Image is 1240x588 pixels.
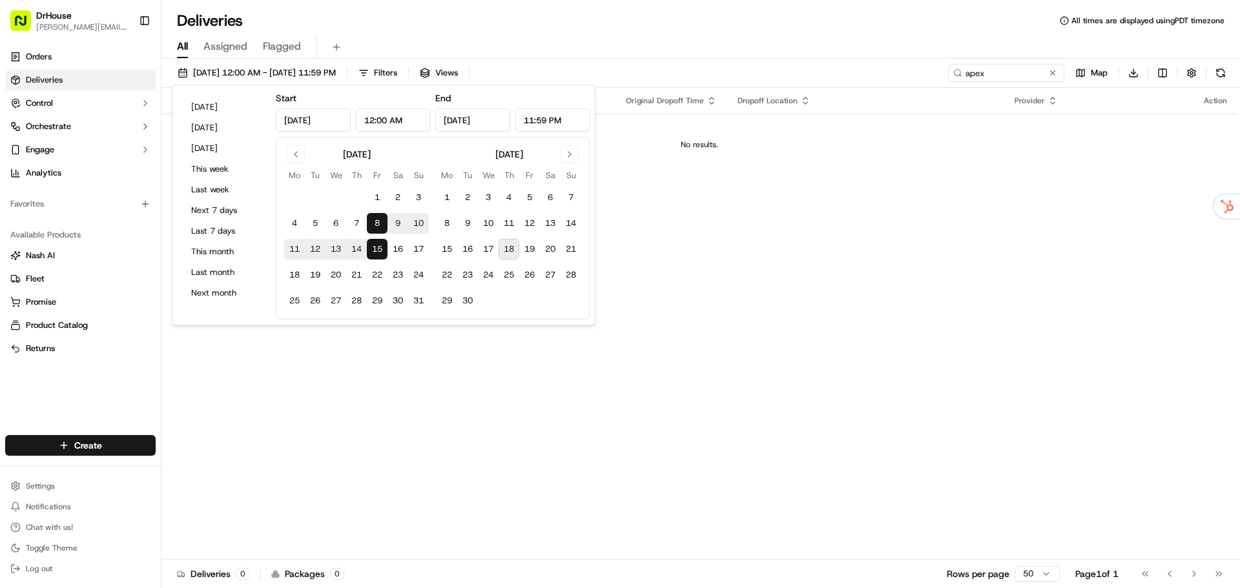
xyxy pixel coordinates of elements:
span: Fleet [26,273,45,285]
button: [DATE] [185,119,263,137]
button: 17 [408,239,429,259]
div: Available Products [5,225,156,245]
th: Friday [367,168,387,182]
span: Returns [26,343,55,354]
button: 6 [540,187,561,208]
div: [DATE] [495,148,523,161]
span: Orchestrate [26,121,71,132]
button: 29 [367,290,387,311]
button: 1 [367,187,387,208]
button: 9 [457,213,478,234]
button: 13 [325,239,346,259]
span: Chat with us! [26,522,73,532]
button: Promise [5,292,156,312]
p: Rows per page [947,567,1009,580]
div: 💻 [109,188,119,199]
button: Returns [5,338,156,359]
span: Create [74,439,102,452]
button: This week [185,160,263,178]
button: 22 [437,265,457,285]
div: Action [1204,96,1227,106]
button: Last month [185,263,263,281]
button: Last 7 days [185,222,263,240]
button: 26 [305,290,325,311]
span: Settings [26,481,55,491]
button: 10 [478,213,499,234]
span: Orders [26,51,52,63]
th: Saturday [540,168,561,182]
button: [DATE] [185,98,263,116]
button: 14 [346,239,367,259]
button: 5 [305,213,325,234]
span: Original Dropoff Time [626,96,704,106]
span: Map [1091,67,1108,79]
button: Product Catalog [5,315,156,336]
a: Orders [5,46,156,67]
button: Map [1069,64,1113,82]
span: Filters [374,67,397,79]
button: 12 [519,213,540,234]
button: 26 [519,265,540,285]
button: 11 [284,239,305,259]
button: 23 [387,265,408,285]
button: 3 [408,187,429,208]
button: 11 [499,213,519,234]
label: End [435,92,451,104]
button: Orchestrate [5,116,156,137]
button: 14 [561,213,581,234]
input: Got a question? Start typing here... [34,83,232,97]
th: Tuesday [457,168,478,182]
button: Notifications [5,498,156,516]
button: Start new chat [220,127,235,143]
button: 15 [367,239,387,259]
button: Fleet [5,269,156,289]
span: Nash AI [26,250,55,261]
button: 17 [478,239,499,259]
span: Engage [26,144,54,156]
span: [DATE] 12:00 AM - [DATE] 11:59 PM [193,67,336,79]
button: Chat with us! [5,518,156,536]
span: Views [435,67,458,79]
span: Assigned [203,39,247,54]
button: 19 [519,239,540,259]
button: [DATE] [185,139,263,157]
span: API Documentation [122,187,207,200]
button: 25 [499,265,519,285]
div: No results. [167,139,1232,150]
a: Nash AI [10,250,150,261]
a: Powered byPylon [91,218,156,228]
button: 27 [325,290,346,311]
button: 15 [437,239,457,259]
a: Fleet [10,273,150,285]
button: 28 [346,290,367,311]
div: Start new chat [44,123,212,136]
div: We're available if you need us! [44,136,163,147]
button: 3 [478,187,499,208]
span: Flagged [263,39,301,54]
h1: Deliveries [177,10,243,31]
span: Toggle Theme [26,543,77,553]
button: 30 [387,290,408,311]
th: Monday [437,168,457,182]
div: Favorites [5,194,156,214]
div: Deliveries [177,567,250,580]
button: 4 [284,213,305,234]
button: 25 [284,290,305,311]
button: 7 [346,213,367,234]
span: Dropoff Location [738,96,798,106]
span: Pylon [129,219,156,228]
button: Go to next month [561,145,579,163]
button: Engage [5,139,156,160]
input: Time [515,108,590,132]
th: Wednesday [325,168,346,182]
a: Promise [10,296,150,308]
th: Friday [519,168,540,182]
button: DrHouse [36,9,72,22]
div: 📗 [13,188,23,199]
th: Monday [284,168,305,182]
button: 16 [387,239,408,259]
img: 1736555255976-a54dd68f-1ca7-489b-9aae-adbdc363a1c4 [13,123,36,147]
button: Create [5,435,156,456]
button: 27 [540,265,561,285]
